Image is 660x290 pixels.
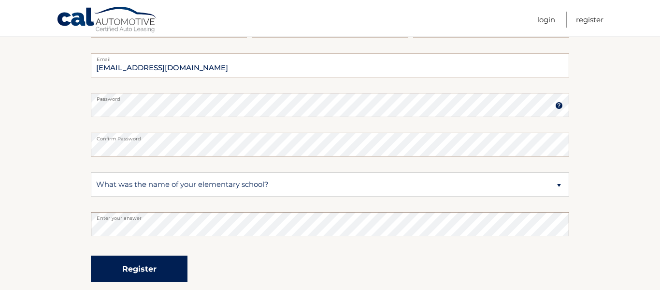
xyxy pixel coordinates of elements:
button: Register [91,256,187,282]
a: Login [537,12,555,28]
a: Cal Automotive [57,6,158,34]
a: Register [576,12,603,28]
input: Email [91,53,569,77]
label: Enter your answer [91,212,569,220]
label: Email [91,53,569,61]
img: tooltip.svg [555,102,563,109]
label: Password [91,93,569,101]
label: Confirm Password [91,133,569,140]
